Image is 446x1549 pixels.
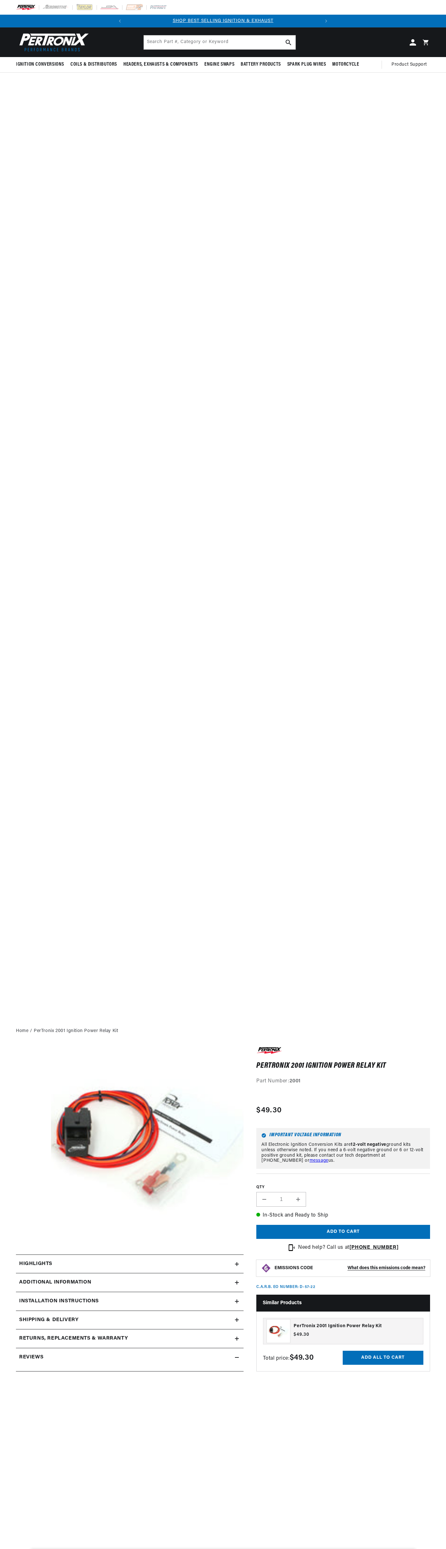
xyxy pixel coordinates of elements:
nav: breadcrumbs [16,1028,430,1035]
span: Product Support [391,61,427,68]
span: Coils & Distributors [70,61,117,68]
span: $49.30 [294,1331,309,1338]
summary: Reviews [16,1348,244,1367]
div: 1 of 2 [126,18,320,25]
strong: What does this emissions code mean? [347,1266,425,1270]
span: Battery Products [241,61,281,68]
p: In-Stock and Ready to Ship [256,1211,430,1220]
span: Headers, Exhausts & Components [123,61,198,68]
a: [PHONE_NUMBER] [349,1245,398,1250]
h2: Additional Information [19,1278,91,1287]
div: Announcement [126,18,320,25]
p: C.A.R.B. EO Number: D-57-22 [256,1284,315,1290]
span: Engine Swaps [204,61,234,68]
summary: Additional Information [16,1273,244,1292]
button: EMISSIONS CODEWhat does this emissions code mean? [274,1265,425,1271]
img: Emissions code [261,1263,271,1273]
strong: 2001 [289,1079,301,1084]
label: QTY [256,1185,430,1190]
summary: Engine Swaps [201,57,238,72]
p: Need help? Call us at [298,1244,398,1252]
summary: Headers, Exhausts & Components [120,57,201,72]
button: Add all to cart [343,1351,423,1365]
div: Part Number: [256,1077,430,1086]
img: Pertronix [16,31,89,53]
a: Home [16,1028,28,1035]
button: Translation missing: en.sections.announcements.previous_announcement [113,15,126,27]
h2: Installation instructions [19,1297,99,1305]
button: Search Part #, Category or Keyword [281,35,296,49]
h2: Shipping & Delivery [19,1316,78,1324]
button: Translation missing: en.sections.announcements.next_announcement [320,15,333,27]
span: Motorcycle [332,61,359,68]
a: SHOP BEST SELLING IGNITION & EXHAUST [173,18,274,23]
strong: 12-volt negative [351,1142,386,1147]
summary: Battery Products [238,57,284,72]
a: message [310,1158,328,1163]
span: $49.30 [256,1105,282,1116]
input: Search Part #, Category or Keyword [144,35,296,49]
button: Add to cart [256,1225,430,1239]
a: PerTronix 2001 Ignition Power Relay Kit [34,1028,118,1035]
h6: Important Voltage Information [261,1133,425,1138]
h2: Highlights [19,1260,52,1268]
strong: EMISSIONS CODE [274,1266,313,1270]
summary: Ignition Conversions [16,57,67,72]
h1: PerTronix 2001 Ignition Power Relay Kit [256,1063,430,1069]
summary: Returns, Replacements & Warranty [16,1329,244,1348]
span: Ignition Conversions [16,61,64,68]
strong: $49.30 [290,1354,314,1362]
summary: Spark Plug Wires [284,57,329,72]
h2: Similar Products [256,1295,430,1312]
p: All Electronic Ignition Conversion Kits are ground kits unless otherwise noted. If you need a 6-v... [261,1142,425,1164]
span: Total price: [263,1356,314,1361]
summary: Product Support [391,57,430,72]
span: Spark Plug Wires [287,61,326,68]
summary: Shipping & Delivery [16,1311,244,1329]
summary: Motorcycle [329,57,362,72]
media-gallery: Gallery Viewer [16,1046,244,1241]
summary: Highlights [16,1255,244,1273]
summary: Installation instructions [16,1292,244,1311]
summary: Coils & Distributors [67,57,120,72]
h2: Returns, Replacements & Warranty [19,1334,128,1343]
h2: Reviews [19,1353,43,1362]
